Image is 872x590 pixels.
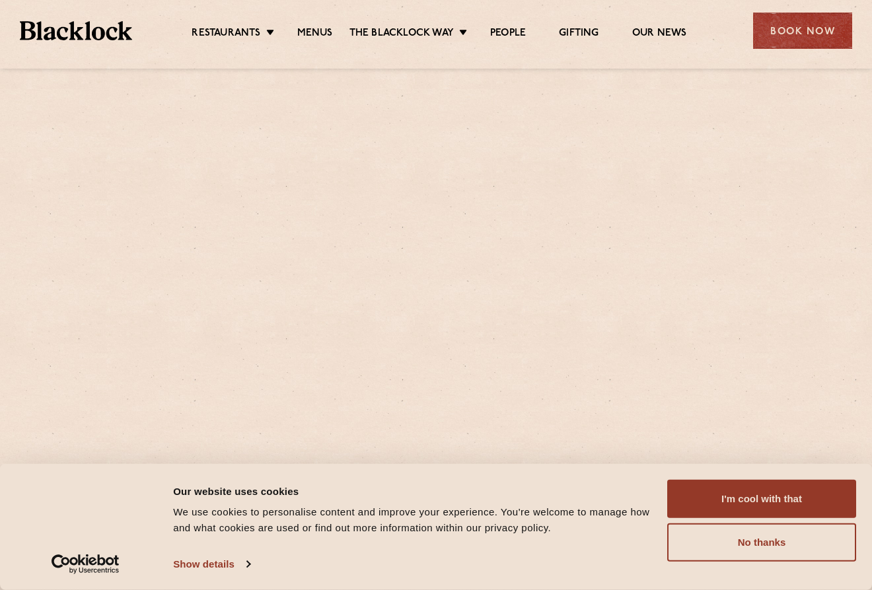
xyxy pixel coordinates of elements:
a: People [490,27,526,42]
div: Our website uses cookies [173,483,652,499]
a: Usercentrics Cookiebot - opens in a new window [28,554,143,574]
a: The Blacklock Way [349,27,454,42]
img: BL_Textured_Logo-footer-cropped.svg [20,21,132,40]
a: Restaurants [192,27,260,42]
a: Our News [632,27,687,42]
a: Gifting [559,27,599,42]
div: We use cookies to personalise content and improve your experience. You're welcome to manage how a... [173,504,652,536]
a: Show details [173,554,250,574]
div: Book Now [753,13,852,49]
button: I'm cool with that [667,480,856,518]
button: No thanks [667,523,856,562]
a: Menus [297,27,333,42]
